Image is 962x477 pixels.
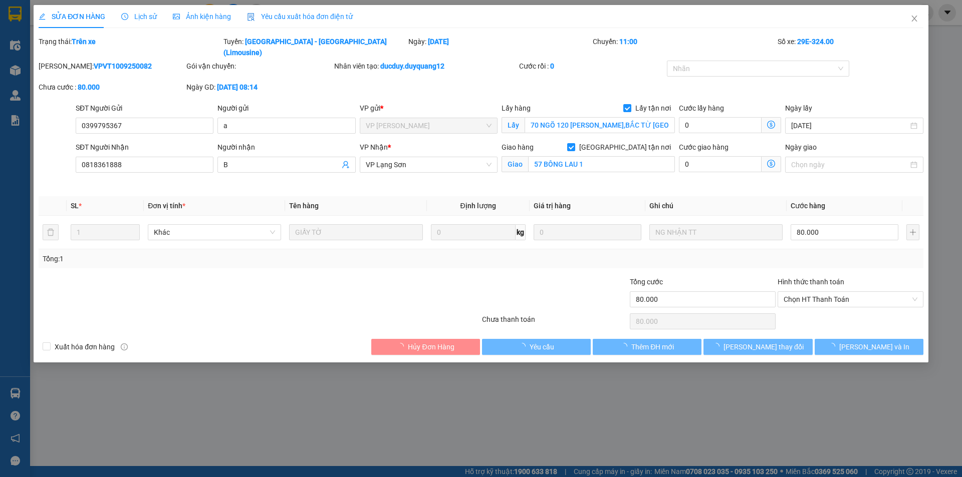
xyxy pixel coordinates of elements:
[366,157,492,172] span: VP Lạng Sơn
[534,224,641,240] input: 0
[289,224,422,240] input: VD: Bàn, Ghế
[516,224,526,240] span: kg
[550,62,554,70] b: 0
[593,339,701,355] button: Thêm ĐH mới
[679,104,724,112] label: Cước lấy hàng
[407,36,592,58] div: Ngày:
[428,38,449,46] b: [DATE]
[534,202,571,210] span: Giá trị hàng
[631,103,675,114] span: Lấy tận nơi
[217,103,355,114] div: Người gửi
[148,202,185,210] span: Đơn vị tính
[679,117,762,133] input: Cước lấy hàng
[186,82,332,93] div: Ngày GD:
[528,156,675,172] input: Giao tận nơi
[121,13,157,21] span: Lịch sử
[525,117,675,133] input: Lấy tận nơi
[712,343,724,350] span: loading
[645,196,787,216] th: Ghi chú
[481,314,629,331] div: Chưa thanh toán
[592,36,777,58] div: Chuyến:
[649,224,783,240] input: Ghi Chú
[366,118,492,133] span: VP Minh Khai
[334,61,517,72] div: Nhân viên tạo:
[460,202,496,210] span: Định lượng
[482,339,591,355] button: Yêu cầu
[247,13,353,21] span: Yêu cầu xuất hóa đơn điện tử
[94,62,152,70] b: VPVT1009250082
[173,13,231,21] span: Ảnh kiện hàng
[630,278,663,286] span: Tổng cước
[620,343,631,350] span: loading
[76,142,213,153] div: SĐT Người Nhận
[76,103,213,114] div: SĐT Người Gửi
[679,156,762,172] input: Cước giao hàng
[360,143,388,151] span: VP Nhận
[839,341,909,352] span: [PERSON_NAME] và In
[828,343,839,350] span: loading
[121,343,128,350] span: info-circle
[71,202,79,210] span: SL
[247,13,255,21] img: icon
[519,61,665,72] div: Cước rồi :
[360,103,498,114] div: VP gửi
[38,36,222,58] div: Trạng thái:
[815,339,923,355] button: [PERSON_NAME] và In
[785,104,812,112] label: Ngày lấy
[397,343,408,350] span: loading
[910,15,918,23] span: close
[679,143,729,151] label: Cước giao hàng
[72,38,96,46] b: Trên xe
[39,82,184,93] div: Chưa cước :
[784,292,917,307] span: Chọn HT Thanh Toán
[43,253,371,264] div: Tổng: 1
[703,339,812,355] button: [PERSON_NAME] thay đổi
[43,224,59,240] button: delete
[631,341,674,352] span: Thêm ĐH mới
[619,38,637,46] b: 11:00
[217,142,355,153] div: Người nhận
[791,159,908,170] input: Ngày giao
[724,341,804,352] span: [PERSON_NAME] thay đổi
[380,62,444,70] b: ducduy.duyquang12
[530,341,554,352] span: Yêu cầu
[791,202,825,210] span: Cước hàng
[502,143,534,151] span: Giao hàng
[39,61,184,72] div: [PERSON_NAME]:
[502,104,531,112] span: Lấy hàng
[223,38,387,57] b: [GEOGRAPHIC_DATA] - [GEOGRAPHIC_DATA] (Limousine)
[371,339,480,355] button: Hủy Đơn Hàng
[767,121,775,129] span: dollar-circle
[502,156,528,172] span: Giao
[778,278,844,286] label: Hình thức thanh toán
[767,160,775,168] span: dollar-circle
[900,5,928,33] button: Close
[289,202,319,210] span: Tên hàng
[78,83,100,91] b: 80.000
[519,343,530,350] span: loading
[217,83,258,91] b: [DATE] 08:14
[222,36,407,58] div: Tuyến:
[777,36,924,58] div: Số xe:
[785,143,817,151] label: Ngày giao
[906,224,919,240] button: plus
[39,13,46,20] span: edit
[502,117,525,133] span: Lấy
[575,142,675,153] span: [GEOGRAPHIC_DATA] tận nơi
[173,13,180,20] span: picture
[186,61,332,72] div: Gói vận chuyển:
[791,120,908,131] input: Ngày lấy
[797,38,834,46] b: 29E-324.00
[408,341,454,352] span: Hủy Đơn Hàng
[154,225,275,240] span: Khác
[121,13,128,20] span: clock-circle
[39,13,105,21] span: SỬA ĐƠN HÀNG
[51,341,119,352] span: Xuất hóa đơn hàng
[342,161,350,169] span: user-add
